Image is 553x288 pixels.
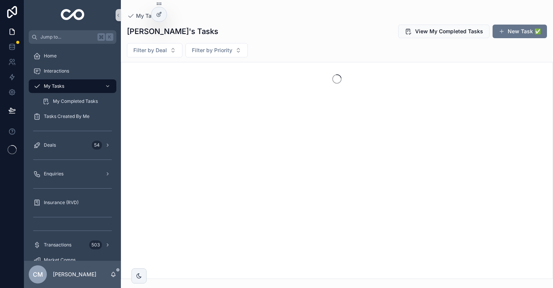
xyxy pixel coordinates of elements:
a: Transactions503 [29,238,116,252]
span: Transactions [44,242,71,248]
button: Select Button [185,43,248,57]
span: Deals [44,142,56,148]
span: View My Completed Tasks [415,28,483,35]
div: 54 [92,141,102,150]
a: Market Comps [29,253,116,267]
span: Filter by Deal [133,46,167,54]
button: Select Button [127,43,182,57]
a: My Tasks [29,79,116,93]
span: Jump to... [40,34,94,40]
span: My Completed Tasks [53,98,98,104]
a: My Tasks [127,12,161,20]
span: Enquiries [44,171,63,177]
button: View My Completed Tasks [398,25,490,38]
div: scrollable content [24,44,121,261]
span: Tasks Created By Me [44,113,90,119]
span: Insurance (RVD) [44,200,79,206]
a: Interactions [29,64,116,78]
span: CM [33,270,43,279]
img: App logo [61,9,85,21]
a: Deals54 [29,138,116,152]
span: K [107,34,113,40]
a: My Completed Tasks [38,94,116,108]
span: Home [44,53,57,59]
p: [PERSON_NAME] [53,271,96,278]
span: Filter by Priority [192,46,232,54]
span: Interactions [44,68,69,74]
button: Jump to...K [29,30,116,44]
a: Home [29,49,116,63]
div: 503 [89,240,102,249]
span: My Tasks [44,83,64,89]
span: Market Comps [44,257,76,263]
a: Insurance (RVD) [29,196,116,209]
h1: [PERSON_NAME]'s Tasks [127,26,218,37]
a: Tasks Created By Me [29,110,116,123]
span: My Tasks [136,12,161,20]
a: Enquiries [29,167,116,181]
button: New Task ✅ [493,25,547,38]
